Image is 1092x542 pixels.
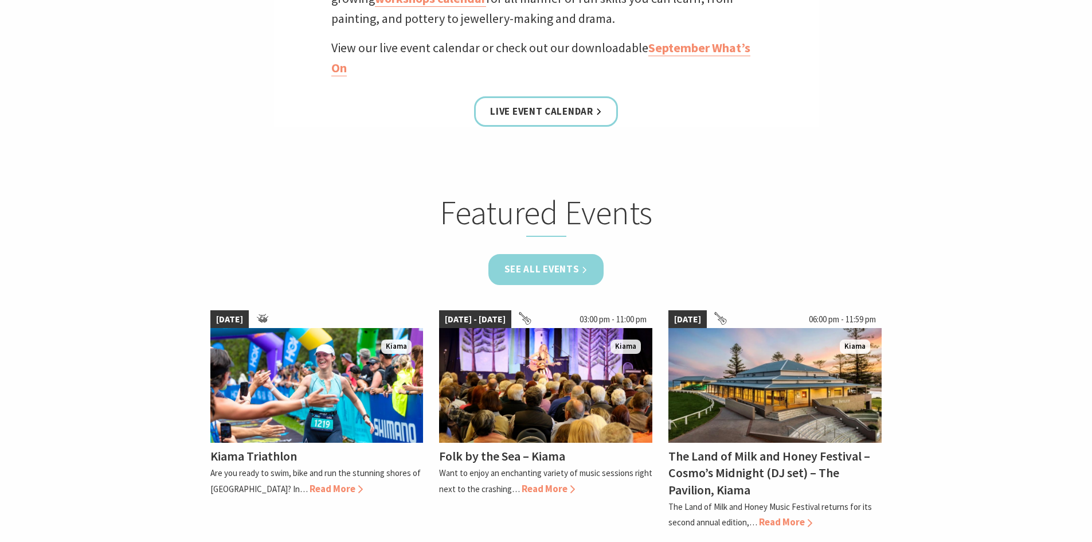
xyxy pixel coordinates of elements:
h4: Kiama Triathlon [210,448,297,464]
a: [DATE] kiamatriathlon Kiama Kiama Triathlon Are you ready to swim, bike and run the stunning shor... [210,310,424,531]
img: Folk by the Sea - Showground Pavilion [439,328,652,443]
span: [DATE] - [DATE] [439,310,511,329]
p: Are you ready to swim, bike and run the stunning shores of [GEOGRAPHIC_DATA]? In… [210,467,421,494]
span: Kiama [381,340,412,354]
span: 06:00 pm - 11:59 pm [803,310,882,329]
p: View our live event calendar or check out our downloadable [331,38,761,78]
span: [DATE] [668,310,707,329]
span: Kiama [610,340,641,354]
span: Read More [522,482,575,495]
p: The Land of Milk and Honey Music Festival returns for its second annual edition,… [668,501,872,528]
h2: Featured Events [322,193,771,237]
span: Kiama [840,340,870,354]
img: Land of Milk an Honey Festival [668,328,882,443]
p: Want to enjoy an enchanting variety of music sessions right next to the crashing… [439,467,652,494]
a: [DATE] 06:00 pm - 11:59 pm Land of Milk an Honey Festival Kiama The Land of Milk and Honey Festiv... [668,310,882,531]
span: [DATE] [210,310,249,329]
img: kiamatriathlon [210,328,424,443]
span: Read More [310,482,363,495]
h4: The Land of Milk and Honey Festival – Cosmo’s Midnight (DJ set) – The Pavilion, Kiama [668,448,870,497]
a: [DATE] - [DATE] 03:00 pm - 11:00 pm Folk by the Sea - Showground Pavilion Kiama Folk by the Sea –... [439,310,652,531]
span: 03:00 pm - 11:00 pm [574,310,652,329]
a: Live Event Calendar [474,96,617,127]
span: Read More [759,516,812,528]
h4: Folk by the Sea – Kiama [439,448,565,464]
a: See all Events [488,254,604,284]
